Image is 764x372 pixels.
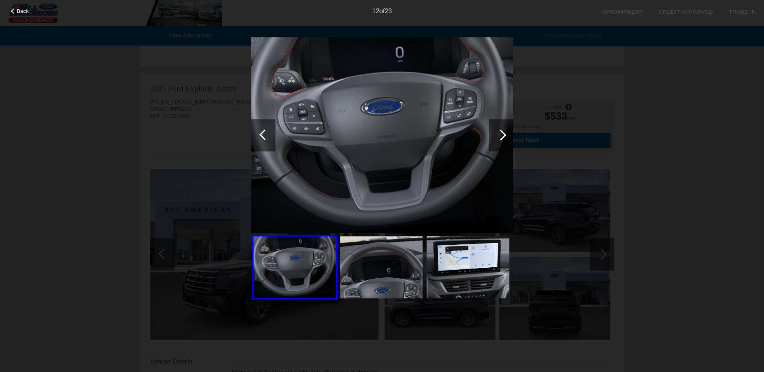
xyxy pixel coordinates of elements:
[659,9,713,15] a: Credit Approved
[372,8,379,14] span: 12
[17,8,29,14] span: Back
[602,9,643,15] a: Appointment
[427,236,509,298] img: 14.jpg
[729,9,756,15] a: Trade-In
[385,8,392,14] span: 23
[251,37,513,234] img: 12.jpg
[340,236,422,298] img: 13.jpg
